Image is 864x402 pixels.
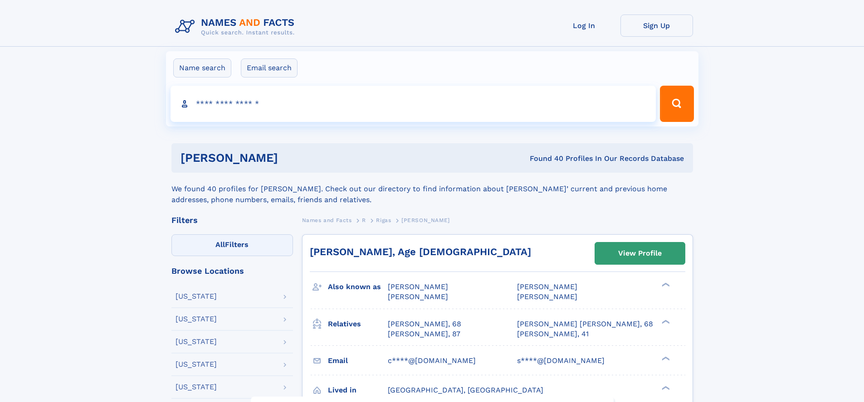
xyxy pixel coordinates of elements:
div: Found 40 Profiles In Our Records Database [404,154,684,164]
span: [PERSON_NAME] [517,292,577,301]
h3: Also known as [328,279,388,295]
input: search input [171,86,656,122]
label: Filters [171,234,293,256]
a: Sign Up [620,15,693,37]
img: Logo Names and Facts [171,15,302,39]
div: ❯ [659,355,670,361]
span: R [362,217,366,223]
div: Browse Locations [171,267,293,275]
div: [US_STATE] [176,293,217,300]
div: [US_STATE] [176,315,217,323]
h3: Relatives [328,316,388,332]
a: Log In [548,15,620,37]
a: [PERSON_NAME] [PERSON_NAME], 68 [517,319,653,329]
div: Filters [171,216,293,224]
div: [US_STATE] [176,383,217,391]
div: We found 40 profiles for [PERSON_NAME]. Check out our directory to find information about [PERSON... [171,173,693,205]
a: [PERSON_NAME], Age [DEMOGRAPHIC_DATA] [310,246,531,257]
span: All [215,240,225,249]
label: Email search [241,58,298,77]
div: ❯ [659,282,670,288]
div: ❯ [659,319,670,325]
h1: [PERSON_NAME] [181,152,404,164]
div: [US_STATE] [176,361,217,368]
div: [US_STATE] [176,338,217,345]
a: Names and Facts [302,214,352,226]
a: R [362,214,366,226]
a: [PERSON_NAME], 41 [517,329,589,339]
span: Rigas [376,217,391,223]
a: View Profile [595,242,685,264]
a: [PERSON_NAME], 87 [388,329,460,339]
a: Rigas [376,214,391,226]
span: [GEOGRAPHIC_DATA], [GEOGRAPHIC_DATA] [388,386,543,394]
h3: Lived in [328,383,388,398]
label: Name search [173,58,231,77]
a: [PERSON_NAME], 68 [388,319,461,329]
div: View Profile [618,243,662,264]
span: [PERSON_NAME] [401,217,450,223]
h3: Email [328,353,388,368]
div: ❯ [659,385,670,391]
span: [PERSON_NAME] [517,282,577,291]
button: Search Button [660,86,693,122]
span: [PERSON_NAME] [388,282,448,291]
span: [PERSON_NAME] [388,292,448,301]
